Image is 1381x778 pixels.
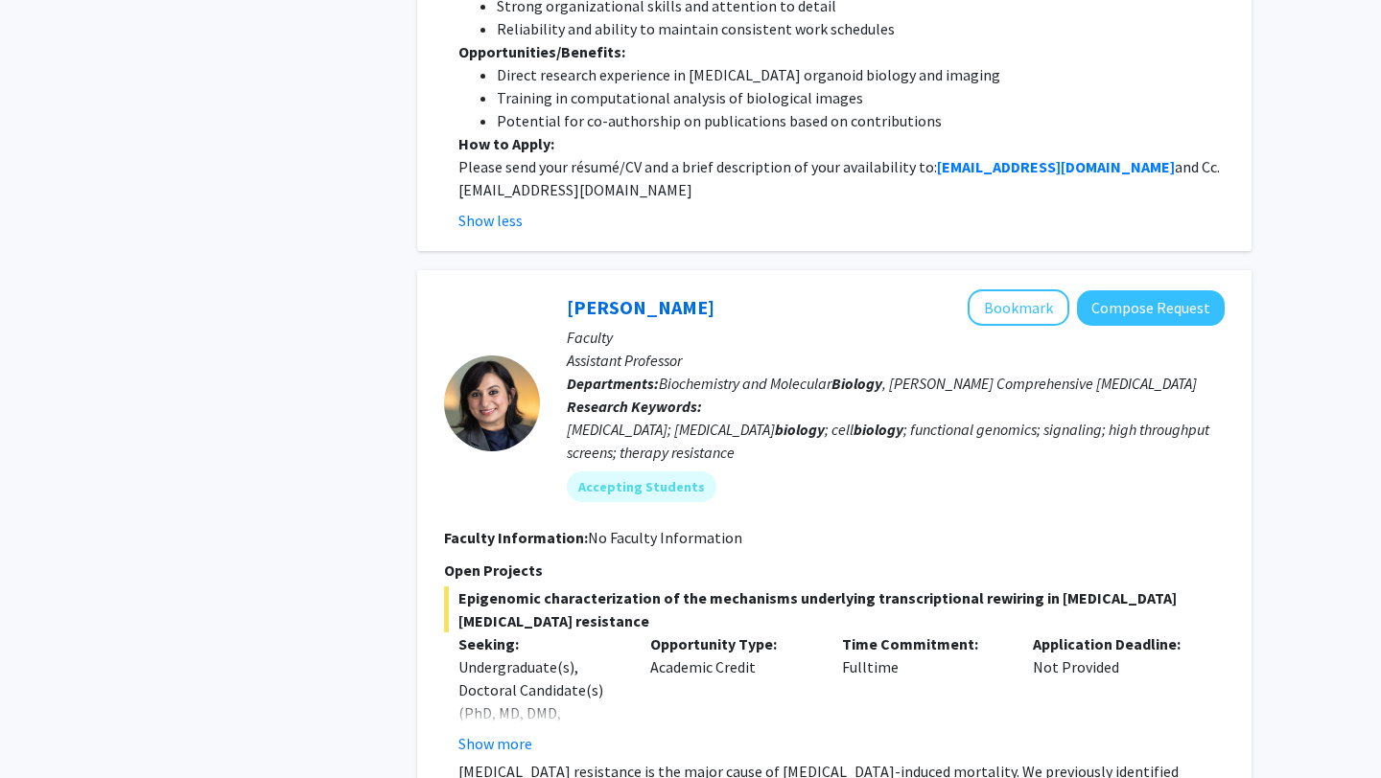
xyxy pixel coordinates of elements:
p: Please send your résumé/CV and a brief description of your availability to: and Cc. [EMAIL_ADDRES... [458,155,1225,201]
b: Faculty Information: [444,528,588,547]
p: Opportunity Type: [650,632,813,655]
p: Seeking: [458,632,621,655]
span: Biochemistry and Molecular , [PERSON_NAME] Comprehensive [MEDICAL_DATA] [659,374,1197,393]
div: [MEDICAL_DATA]; [MEDICAL_DATA] ; cell ; functional genomics; signaling; high throughput screens; ... [567,418,1225,464]
p: Faculty [567,326,1225,349]
b: biology [775,420,825,439]
li: Reliability and ability to maintain consistent work schedules [497,17,1225,40]
span: Epigenomic characterization of the mechanisms underlying transcriptional rewiring in [MEDICAL_DAT... [444,586,1225,632]
b: Research Keywords: [567,397,702,416]
li: Direct research experience in [MEDICAL_DATA] organoid biology and imaging [497,63,1225,86]
li: Training in computational analysis of biological images [497,86,1225,109]
a: [EMAIL_ADDRESS][DOMAIN_NAME] [937,157,1175,176]
div: Fulltime [828,632,1019,755]
mat-chip: Accepting Students [567,471,716,502]
strong: Opportunities/Benefits: [458,42,625,61]
span: No Faculty Information [588,528,742,547]
b: Departments: [567,374,659,393]
b: Biology [831,374,882,393]
p: Application Deadline: [1033,632,1196,655]
div: Not Provided [1018,632,1210,755]
div: Academic Credit [636,632,828,755]
b: biology [854,420,903,439]
a: [PERSON_NAME] [567,295,714,319]
strong: How to Apply: [458,134,554,153]
p: Assistant Professor [567,349,1225,372]
p: Open Projects [444,559,1225,582]
button: Compose Request to Utthara Nayar [1077,290,1225,326]
button: Show less [458,209,523,232]
button: Show more [458,732,532,755]
iframe: Chat [14,692,82,764]
p: Time Commitment: [842,632,1005,655]
button: Add Utthara Nayar to Bookmarks [968,289,1069,326]
li: Potential for co-authorship on publications based on contributions [497,109,1225,132]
